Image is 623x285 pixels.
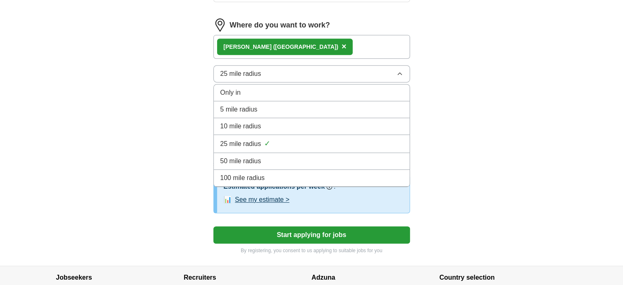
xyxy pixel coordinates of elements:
span: 100 mile radius [220,173,265,183]
span: × [342,42,347,51]
button: See my estimate > [235,195,290,205]
button: × [342,41,347,53]
span: 5 mile radius [220,105,258,114]
label: Where do you want to work? [230,20,330,31]
span: 50 mile radius [220,156,261,166]
img: location.png [213,18,227,32]
span: 10 mile radius [220,121,261,131]
span: 📊 [224,195,232,205]
p: By registering, you consent to us applying to suitable jobs for you [213,247,410,254]
span: 25 mile radius [220,69,261,79]
span: Only in [220,88,241,98]
span: ([GEOGRAPHIC_DATA]) [273,43,338,50]
button: 25 mile radius [213,65,410,82]
span: 25 mile radius [220,139,261,149]
strong: [PERSON_NAME] [224,43,272,50]
button: Start applying for jobs [213,226,410,244]
span: ✓ [264,138,270,149]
